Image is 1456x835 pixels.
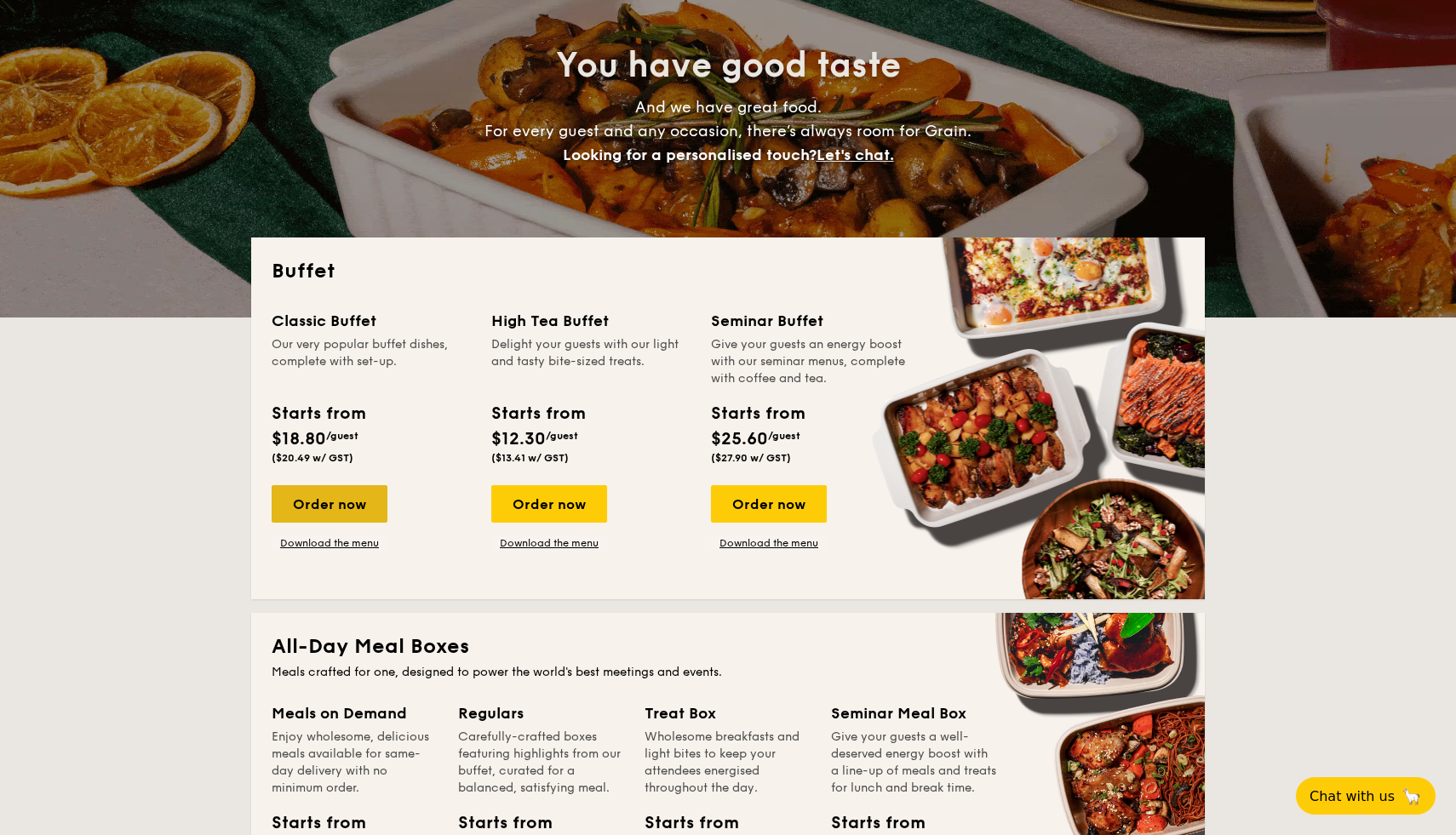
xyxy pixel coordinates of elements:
[326,430,358,442] span: /guest
[768,430,800,442] span: /guest
[484,98,972,164] span: And we have great food. For every guest and any occasion, there’s always room for Grain.
[711,336,910,387] div: Give your guests an energy boost with our seminar menus, complete with coffee and tea.
[491,452,569,464] span: ($13.41 w/ GST)
[546,430,578,442] span: /guest
[1310,788,1395,804] span: Chat with us
[711,452,791,464] span: ($27.90 w/ GST)
[491,485,607,523] div: Order now
[272,309,471,333] div: Classic Buffet
[645,701,811,725] div: Treat Box
[458,729,624,797] div: Carefully-crafted boxes featuring highlights from our buffet, curated for a balanced, satisfying ...
[272,536,387,550] a: Download the menu
[711,429,768,449] span: $25.60
[272,336,471,387] div: Our very popular buffet dishes, complete with set-up.
[272,452,353,464] span: ($20.49 w/ GST)
[711,309,910,333] div: Seminar Buffet
[272,701,438,725] div: Meals on Demand
[491,309,691,333] div: High Tea Buffet
[817,146,894,164] span: Let's chat.
[831,701,997,725] div: Seminar Meal Box
[491,429,546,449] span: $12.30
[272,664,1184,681] div: Meals crafted for one, designed to power the world's best meetings and events.
[272,429,326,449] span: $18.80
[491,536,607,550] a: Download the menu
[272,633,1184,661] h2: All-Day Meal Boxes
[1296,777,1436,815] button: Chat with us🦙
[831,729,997,797] div: Give your guests a well-deserved energy boost with a line-up of meals and treats for lunch and br...
[491,401,584,426] div: Starts from
[272,401,364,426] div: Starts from
[563,146,817,164] span: Looking for a personalised touch?
[556,45,901,86] span: You have good taste
[458,701,624,725] div: Regulars
[491,336,691,387] div: Delight your guests with our light and tasty bite-sized treats.
[272,258,1184,285] h2: Buffet
[711,401,804,426] div: Starts from
[645,729,811,797] div: Wholesome breakfasts and light bites to keep your attendees energised throughout the day.
[272,729,438,797] div: Enjoy wholesome, delicious meals available for same-day delivery with no minimum order.
[1402,786,1422,806] span: 🦙
[711,485,827,523] div: Order now
[711,536,827,550] a: Download the menu
[272,485,387,523] div: Order now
